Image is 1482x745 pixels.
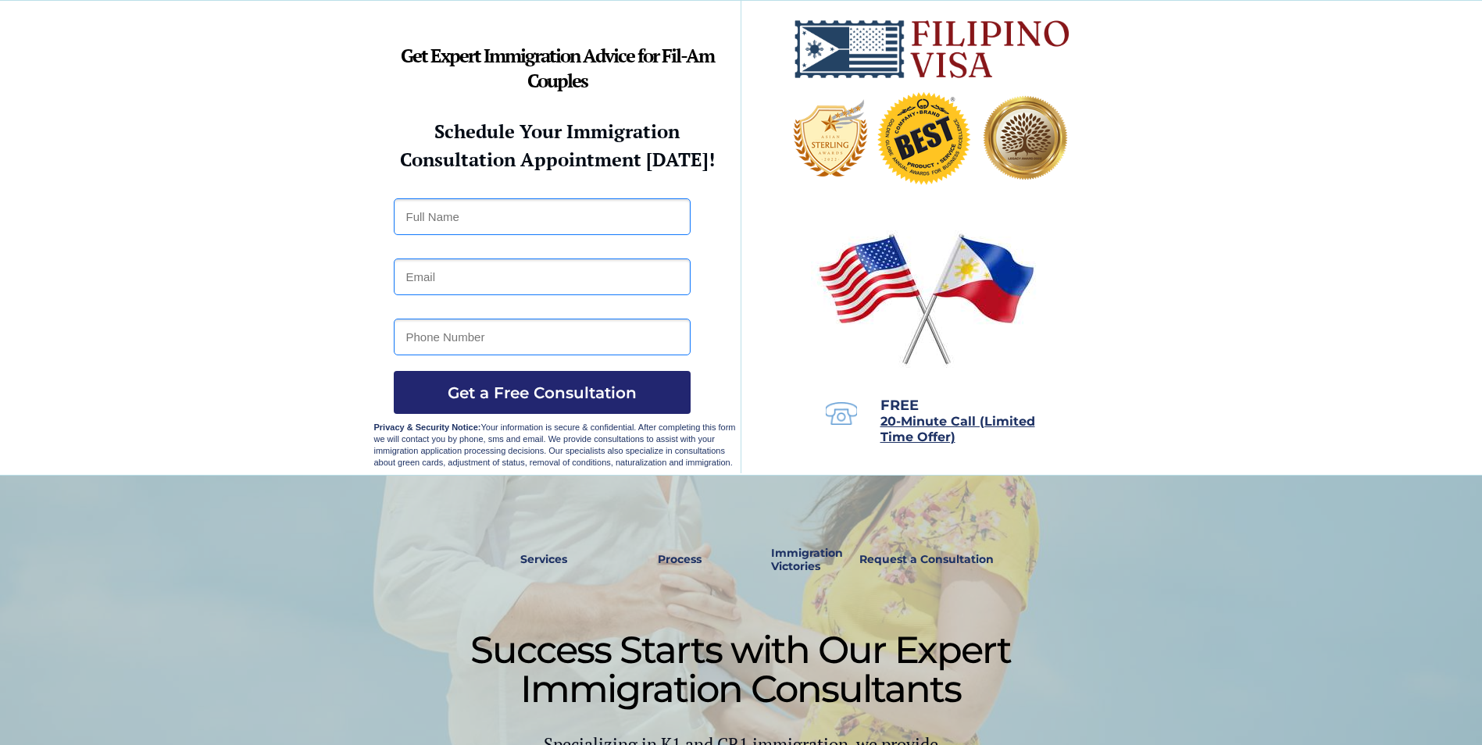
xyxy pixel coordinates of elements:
a: Process [650,542,709,578]
a: Services [510,542,578,578]
a: Immigration Victories [765,542,817,578]
strong: Immigration Victories [771,546,843,573]
span: Your information is secure & confidential. After completing this form we will contact you by phon... [374,422,736,467]
strong: Consultation Appointment [DATE]! [400,147,715,172]
input: Email [394,258,691,295]
span: Success Starts with Our Expert Immigration Consultants [470,627,1011,711]
span: FREE [880,397,919,414]
button: Get a Free Consultation [394,371,691,414]
strong: Process [658,552,702,566]
strong: Privacy & Security Notice: [374,422,481,432]
span: 20-Minute Call (Limited Time Offer) [880,414,1035,444]
input: Phone Number [394,319,691,355]
a: Request a Consultation [852,542,1001,578]
input: Full Name [394,198,691,235]
strong: Get Expert Immigration Advice for Fil-Am Couples [401,43,714,93]
span: Get a Free Consultation [394,383,691,402]
a: 20-Minute Call (Limited Time Offer) [880,415,1035,444]
strong: Services [520,552,567,566]
strong: Schedule Your Immigration [434,119,680,144]
strong: Request a Consultation [859,552,994,566]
